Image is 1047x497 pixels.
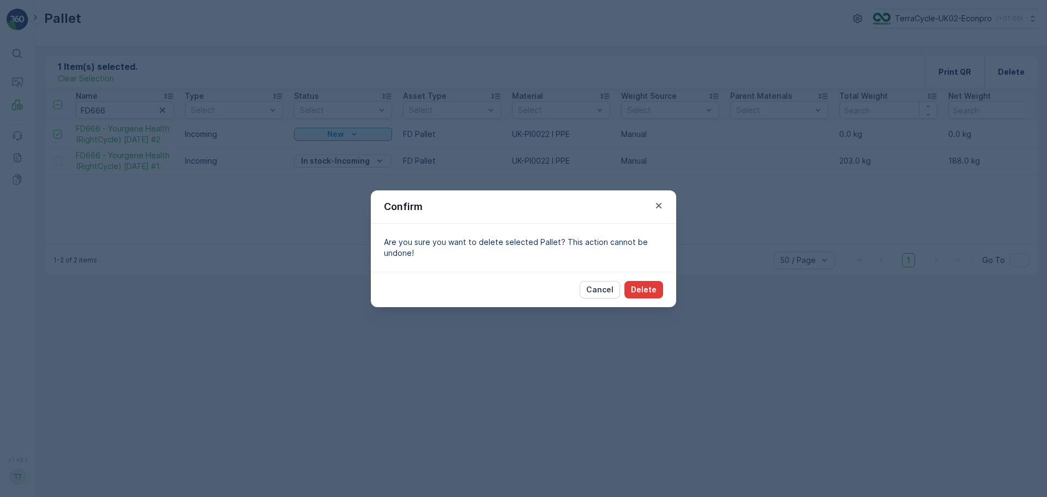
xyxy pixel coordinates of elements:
p: Delete [631,284,657,295]
button: Delete [624,281,663,298]
p: Are you sure you want to delete selected Pallet? This action cannot be undone! [384,237,663,259]
button: Cancel [580,281,620,298]
p: Cancel [586,284,613,295]
p: Confirm [384,199,423,214]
